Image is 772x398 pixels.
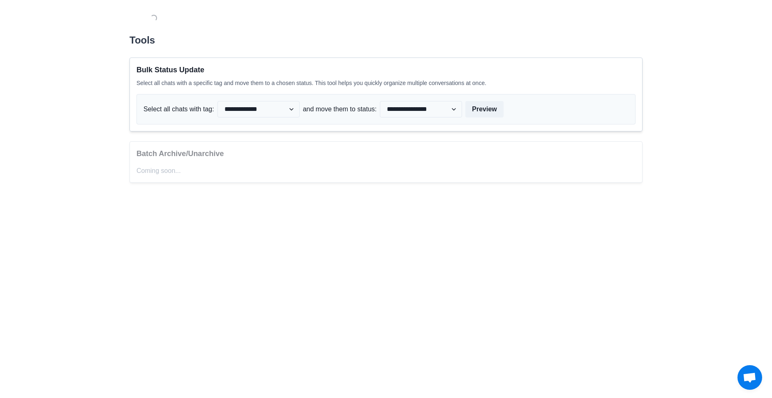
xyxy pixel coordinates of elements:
p: Select all chats with tag: [143,104,214,114]
p: Coming soon... [136,166,636,176]
button: Preview [465,101,503,117]
p: Batch Archive/Unarchive [136,148,636,159]
p: and move them to status: [303,104,377,114]
p: Tools [129,33,643,48]
p: Bulk Status Update [136,64,636,76]
p: Select all chats with a specific tag and move them to a chosen status. This tool helps you quickl... [136,79,636,87]
div: Ouvrir le chat [737,365,762,390]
